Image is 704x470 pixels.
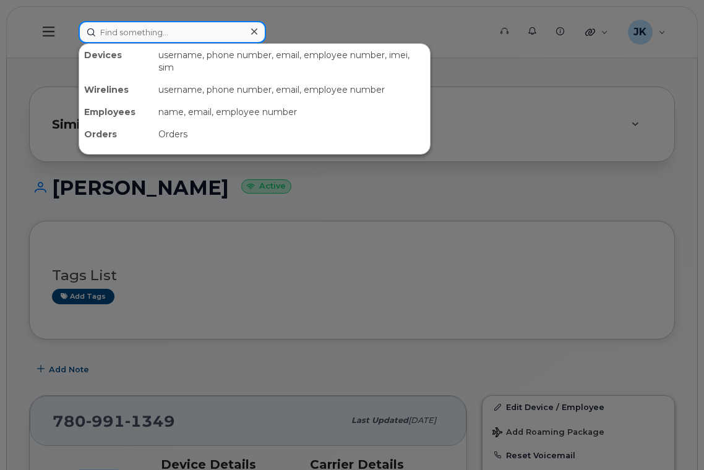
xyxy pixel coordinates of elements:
div: Wirelines [79,79,153,101]
div: name, email, employee number [153,101,430,123]
div: Devices [79,44,153,79]
div: Orders [153,123,430,145]
div: Employees [79,101,153,123]
div: username, phone number, email, employee number [153,79,430,101]
div: Orders [79,123,153,145]
div: username, phone number, email, employee number, imei, sim [153,44,430,79]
